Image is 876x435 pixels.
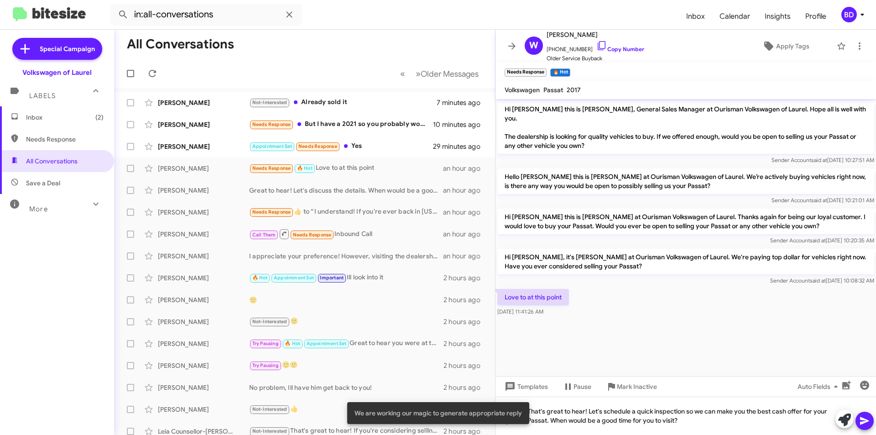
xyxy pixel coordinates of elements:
input: Search [110,4,302,26]
span: We are working our magic to generate appropriate reply [355,409,522,418]
a: Calendar [712,3,757,30]
div: [PERSON_NAME] [158,142,249,151]
span: Sender Account [DATE] 10:20:35 AM [770,237,874,244]
span: Needs Response [26,135,104,144]
span: said at [810,277,826,284]
p: Hi [PERSON_NAME], it's [PERSON_NAME] at Ourisman Volkswagen of Laurel. We're paying top dollar fo... [497,249,874,274]
div: [PERSON_NAME] [158,186,249,195]
div: an hour ago [443,186,488,195]
span: Call Them [252,232,276,238]
div: Inbound Call [249,228,443,240]
span: said at [811,197,827,204]
div: 🙂🙂 [249,360,443,371]
span: Needs Response [252,121,291,127]
div: an hour ago [443,230,488,239]
button: BD [834,7,866,22]
div: [PERSON_NAME] [158,383,249,392]
span: said at [811,157,827,163]
span: 🔥 Hot [285,341,300,346]
span: [PERSON_NAME] [547,29,644,40]
span: Sender Account [DATE] 10:21:01 AM [772,197,874,204]
button: Templates [495,378,555,395]
div: 🙂 [249,316,443,327]
div: Yes [249,141,433,152]
span: [DATE] 11:41:26 AM [497,308,543,315]
div: 29 minutes ago [433,142,488,151]
div: [PERSON_NAME] [158,98,249,107]
a: Copy Number [596,46,644,52]
div: Ill look into it [249,273,443,283]
span: Mark Inactive [617,378,657,395]
span: More [29,205,48,213]
span: Needs Response [293,232,332,238]
span: Needs Response [252,165,291,171]
span: Sender Account [DATE] 10:08:32 AM [770,277,874,284]
button: Previous [395,64,411,83]
small: 🔥 Hot [550,68,570,77]
div: [PERSON_NAME] [158,273,249,283]
span: Inbox [26,113,104,122]
p: Love to at this point [497,289,569,305]
div: [PERSON_NAME] [158,252,249,261]
span: Save a Deal [26,178,60,188]
div: Love to at this point [249,163,443,173]
span: Pause [574,378,591,395]
div: [PERSON_NAME] [158,361,249,370]
span: 2017 [567,86,581,94]
span: Volkswagen [505,86,540,94]
div: 2 hours ago [443,295,488,304]
span: Labels [29,92,56,100]
small: Needs Response [505,68,547,77]
div: 2 hours ago [443,383,488,392]
div: [PERSON_NAME] [158,164,249,173]
span: Passat [543,86,563,94]
div: I appreciate your preference! However, visiting the dealership allows us to assess your vehicle p... [249,252,443,261]
span: Needs Response [298,143,337,149]
button: Pause [555,378,599,395]
div: BD [841,7,857,22]
span: Try Pausing [252,362,279,368]
span: « [400,68,405,79]
span: 🔥 Hot [297,165,313,171]
a: Insights [757,3,798,30]
div: an hour ago [443,208,488,217]
div: [PERSON_NAME] [158,317,249,326]
nav: Page navigation example [395,64,484,83]
span: Not-Interested [252,428,287,434]
span: Templates [503,378,548,395]
span: Older Service Buyback [547,54,644,63]
span: Sender Account [DATE] 10:27:51 AM [772,157,874,163]
div: But I have a 2021 so you probably won't offer enough to cover majority of loan life left [249,119,433,130]
span: Needs Response [252,209,291,215]
span: Important [320,275,344,281]
div: an hour ago [443,164,488,173]
div: 2 hours ago [443,273,488,283]
div: 2 hours ago [443,317,488,326]
span: All Conversations [26,157,78,166]
div: 10 minutes ago [433,120,488,129]
span: (2) [95,113,104,122]
div: No problem, Ill have him get back to you! [249,383,443,392]
div: ​👍​ to “ I understand! If you're ever back in [US_STATE] or looking to sell your vehicle in the f... [249,207,443,217]
a: Profile [798,3,834,30]
span: Apply Tags [776,38,809,54]
a: Inbox [679,3,712,30]
div: Volkswagen of Laurel [22,68,92,77]
div: 2 hours ago [443,339,488,348]
div: 🙂 [249,295,443,304]
div: 👍 [249,404,443,414]
button: Apply Tags [739,38,832,54]
div: [PERSON_NAME] [158,405,249,414]
span: Auto Fields [798,378,841,395]
div: Already sold it [249,97,437,108]
span: Appointment Set [274,275,314,281]
span: said at [810,237,826,244]
button: Auto Fields [790,378,849,395]
div: Great to hear you were at the dealership! Anything we can do to earn your business? [249,338,443,349]
button: Mark Inactive [599,378,664,395]
div: That's great to hear! Let's schedule a quick inspection so we can make you the best cash offer fo... [495,397,876,435]
p: Hi [PERSON_NAME] this is [PERSON_NAME], General Sales Manager at Ourisman Volkswagen of Laurel. H... [497,101,874,154]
